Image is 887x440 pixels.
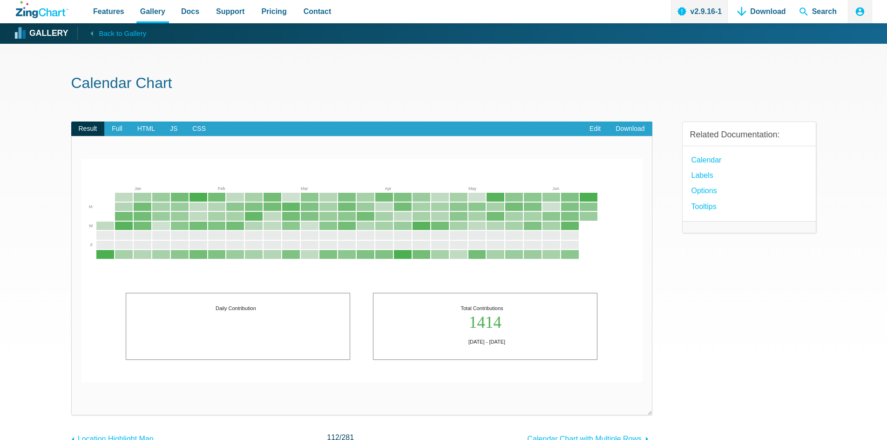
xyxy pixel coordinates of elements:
a: Labels [691,169,713,182]
a: Gallery [16,27,68,41]
span: Result [71,122,105,136]
a: Tooltips [691,200,717,213]
span: Features [93,5,124,18]
a: ZingChart Logo. Click to return to the homepage [16,1,68,18]
strong: Gallery [29,29,68,38]
a: Download [608,122,652,136]
span: Full [104,122,130,136]
h1: Calendar Chart [71,74,816,95]
h3: Related Documentation: [690,129,808,140]
a: Back to Gallery [77,27,146,40]
a: options [691,184,717,197]
span: CSS [185,122,213,136]
span: Support [216,5,244,18]
span: Contact [304,5,332,18]
span: Gallery [140,5,165,18]
span: Pricing [261,5,286,18]
div: ​ [71,136,652,415]
a: Edit [582,122,608,136]
span: JS [163,122,185,136]
span: Docs [181,5,199,18]
a: Calendar [691,154,722,166]
span: HTML [130,122,163,136]
span: Back to Gallery [99,27,146,40]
